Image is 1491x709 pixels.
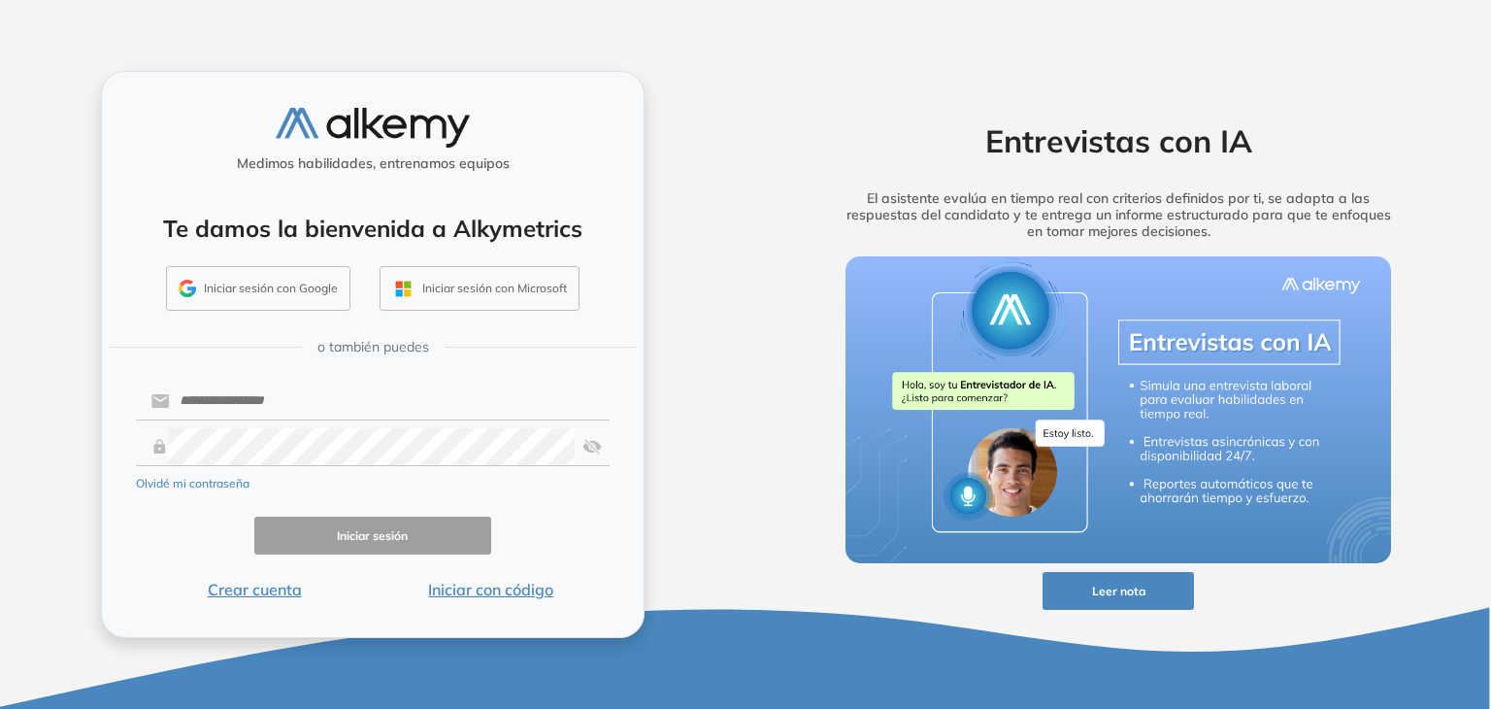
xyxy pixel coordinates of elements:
h5: El asistente evalúa en tiempo real con criterios definidos por ti, se adapta a las respuestas del... [815,190,1421,239]
button: Olvidé mi contraseña [136,475,249,492]
img: OUTLOOK_ICON [392,278,414,300]
h4: Te damos la bienvenida a Alkymetrics [127,215,618,243]
img: GMAIL_ICON [179,280,196,297]
h5: Medimos habilidades, entrenamos equipos [110,155,636,172]
img: img-more-info [845,256,1391,563]
button: Crear cuenta [136,578,373,601]
button: Iniciar con código [373,578,610,601]
button: Iniciar sesión con Microsoft [380,266,580,311]
button: Iniciar sesión con Google [166,266,350,311]
img: asd [582,428,602,465]
span: o también puedes [317,337,429,357]
button: Leer nota [1043,572,1194,610]
img: logo-alkemy [276,108,470,148]
h2: Entrevistas con IA [815,122,1421,159]
button: Iniciar sesión [254,517,491,555]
